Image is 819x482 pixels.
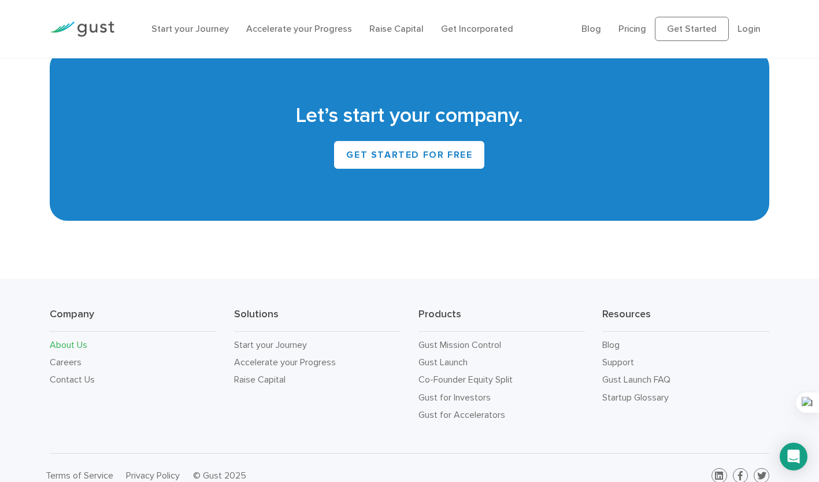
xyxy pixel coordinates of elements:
[627,357,819,482] iframe: Chat Widget
[50,307,217,332] h3: Company
[50,374,95,385] a: Contact Us
[738,23,761,34] a: Login
[46,470,113,481] a: Terms of Service
[418,307,585,332] h3: Products
[50,339,87,350] a: About Us
[418,357,468,368] a: Gust Launch
[655,17,729,41] a: Get Started
[246,23,352,34] a: Accelerate your Progress
[418,339,501,350] a: Gust Mission Control
[602,357,634,368] a: Support
[369,23,424,34] a: Raise Capital
[618,23,646,34] a: Pricing
[50,21,114,37] img: Gust Logo
[234,374,286,385] a: Raise Capital
[418,374,513,385] a: Co-Founder Equity Split
[602,339,620,350] a: Blog
[602,307,769,332] h3: Resources
[334,141,484,169] a: Get Started for Free
[50,357,81,368] a: Careers
[441,23,513,34] a: Get Incorporated
[67,102,752,129] h2: Let’s start your company.
[151,23,229,34] a: Start your Journey
[602,374,670,385] a: Gust Launch FAQ
[581,23,601,34] a: Blog
[418,409,505,420] a: Gust for Accelerators
[126,470,180,481] a: Privacy Policy
[418,392,491,403] a: Gust for Investors
[234,339,307,350] a: Start your Journey
[602,392,669,403] a: Startup Glossary
[234,307,401,332] h3: Solutions
[234,357,336,368] a: Accelerate your Progress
